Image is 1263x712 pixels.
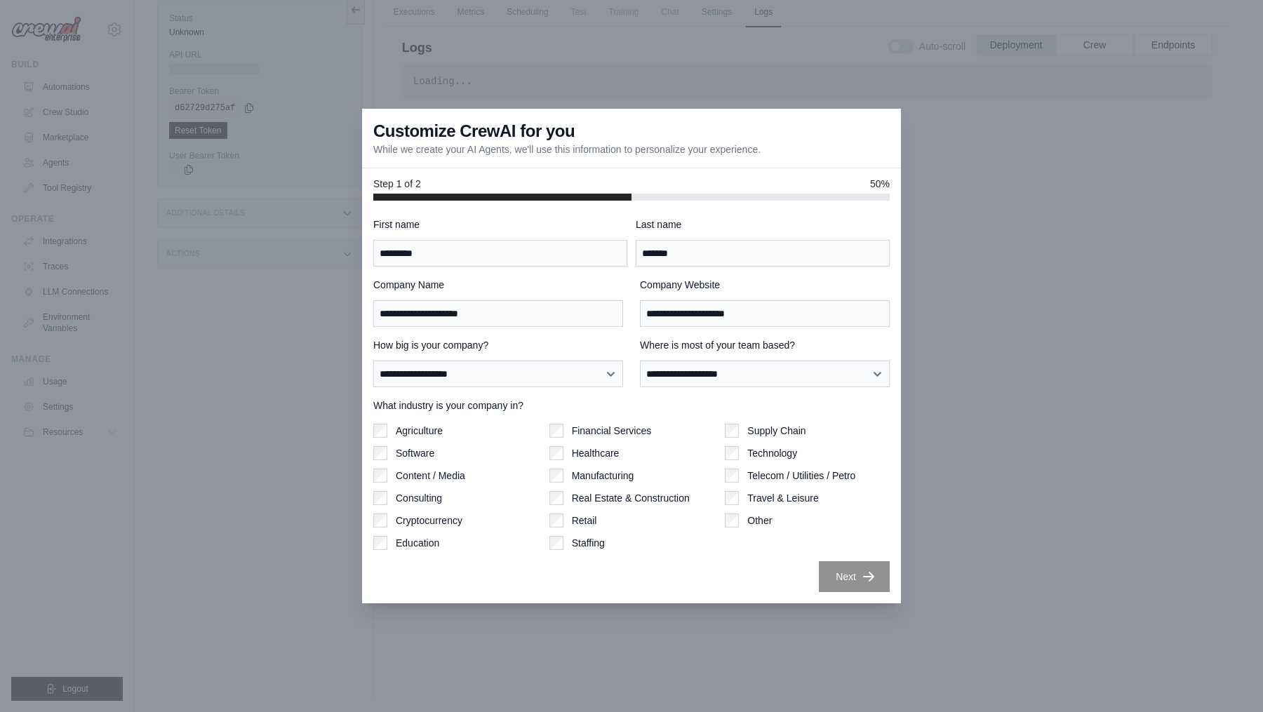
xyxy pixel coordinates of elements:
label: Software [396,446,434,460]
iframe: Chat Widget [1193,645,1263,712]
div: Chat-Widget [1193,645,1263,712]
label: How big is your company? [373,338,623,352]
label: Agriculture [396,424,443,438]
label: Where is most of your team based? [640,338,890,352]
label: First name [373,217,627,231]
label: Financial Services [572,424,652,438]
span: Step 1 of 2 [373,177,421,191]
label: Manufacturing [572,469,634,483]
label: Consulting [396,491,442,505]
label: Other [747,513,772,528]
label: Retail [572,513,597,528]
label: Travel & Leisure [747,491,818,505]
label: Company Name [373,278,623,292]
label: Staffing [572,536,605,550]
label: Last name [636,217,890,231]
label: Education [396,536,439,550]
label: Real Estate & Construction [572,491,690,505]
label: Technology [747,446,797,460]
label: Cryptocurrency [396,513,462,528]
span: 50% [870,177,890,191]
h3: Customize CrewAI for you [373,120,575,142]
p: While we create your AI Agents, we'll use this information to personalize your experience. [373,142,761,156]
label: Telecom / Utilities / Petro [747,469,855,483]
label: Supply Chain [747,424,806,438]
label: Company Website [640,278,890,292]
label: Content / Media [396,469,465,483]
label: Healthcare [572,446,620,460]
button: Next [819,561,890,592]
label: What industry is your company in? [373,398,890,412]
